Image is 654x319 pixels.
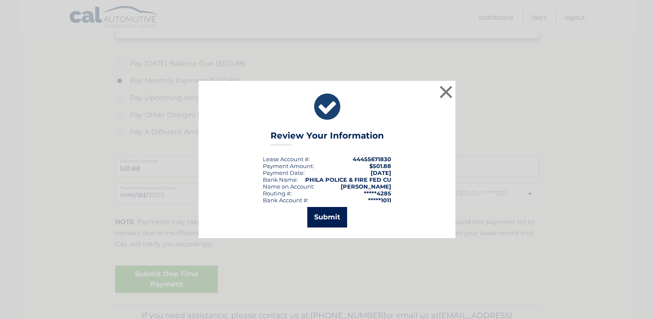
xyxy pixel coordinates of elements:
button: Submit [307,207,347,227]
div: Bank Name: [263,176,298,183]
strong: PHILA POLICE & FIRE FED CU [305,176,391,183]
strong: 44455671830 [353,156,391,162]
div: Payment Amount: [263,162,314,169]
strong: [PERSON_NAME] [341,183,391,190]
span: [DATE] [371,169,391,176]
div: : [263,169,305,176]
div: Lease Account #: [263,156,310,162]
div: Bank Account #: [263,197,309,204]
div: Routing #: [263,190,292,197]
button: × [437,83,455,100]
span: $501.88 [369,162,391,169]
span: Payment Date [263,169,303,176]
h3: Review Your Information [271,130,384,145]
div: Name on Account: [263,183,315,190]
